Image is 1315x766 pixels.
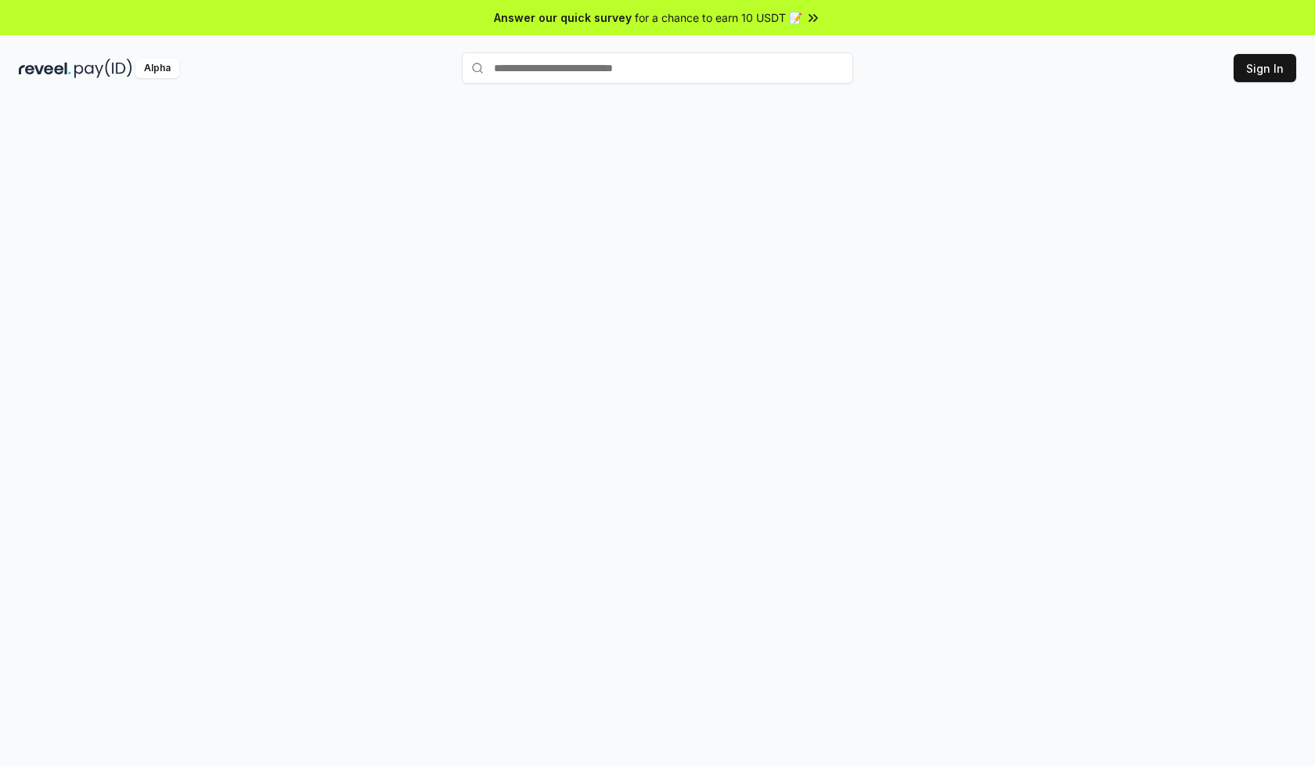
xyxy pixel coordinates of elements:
[494,9,632,26] span: Answer our quick survey
[635,9,802,26] span: for a chance to earn 10 USDT 📝
[1234,54,1296,82] button: Sign In
[19,59,71,78] img: reveel_dark
[135,59,179,78] div: Alpha
[74,59,132,78] img: pay_id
